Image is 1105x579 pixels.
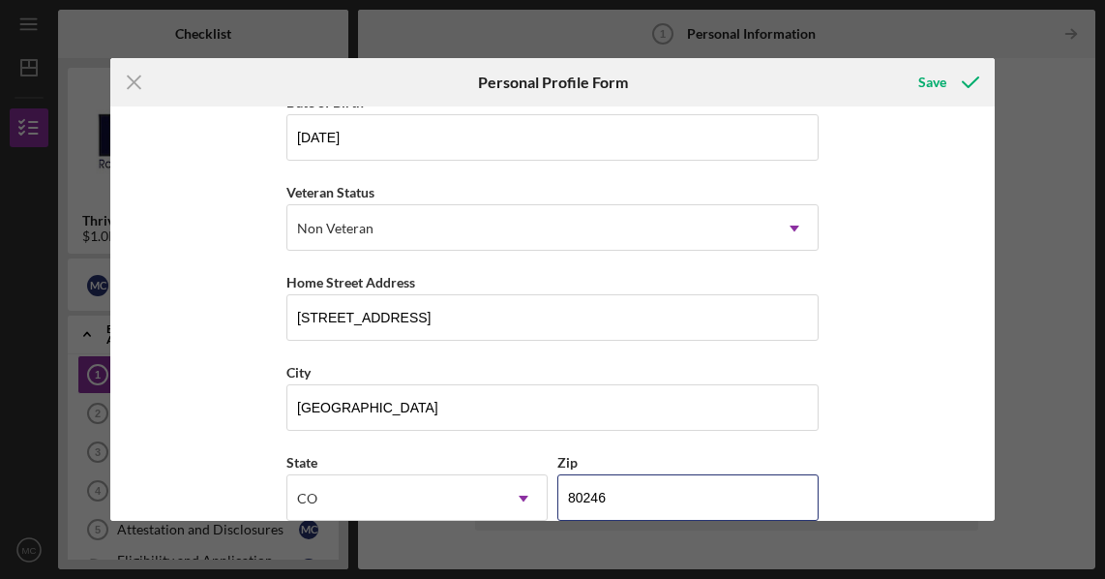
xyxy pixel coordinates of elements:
button: Save [899,63,995,102]
h6: Personal Profile Form [478,74,628,91]
label: Home Street Address [286,274,415,290]
label: City [286,364,311,381]
label: Zip [557,454,578,471]
div: CO [297,491,317,506]
div: Non Veteran [297,221,373,236]
label: Date of Birth [286,94,364,110]
div: Save [918,63,946,102]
